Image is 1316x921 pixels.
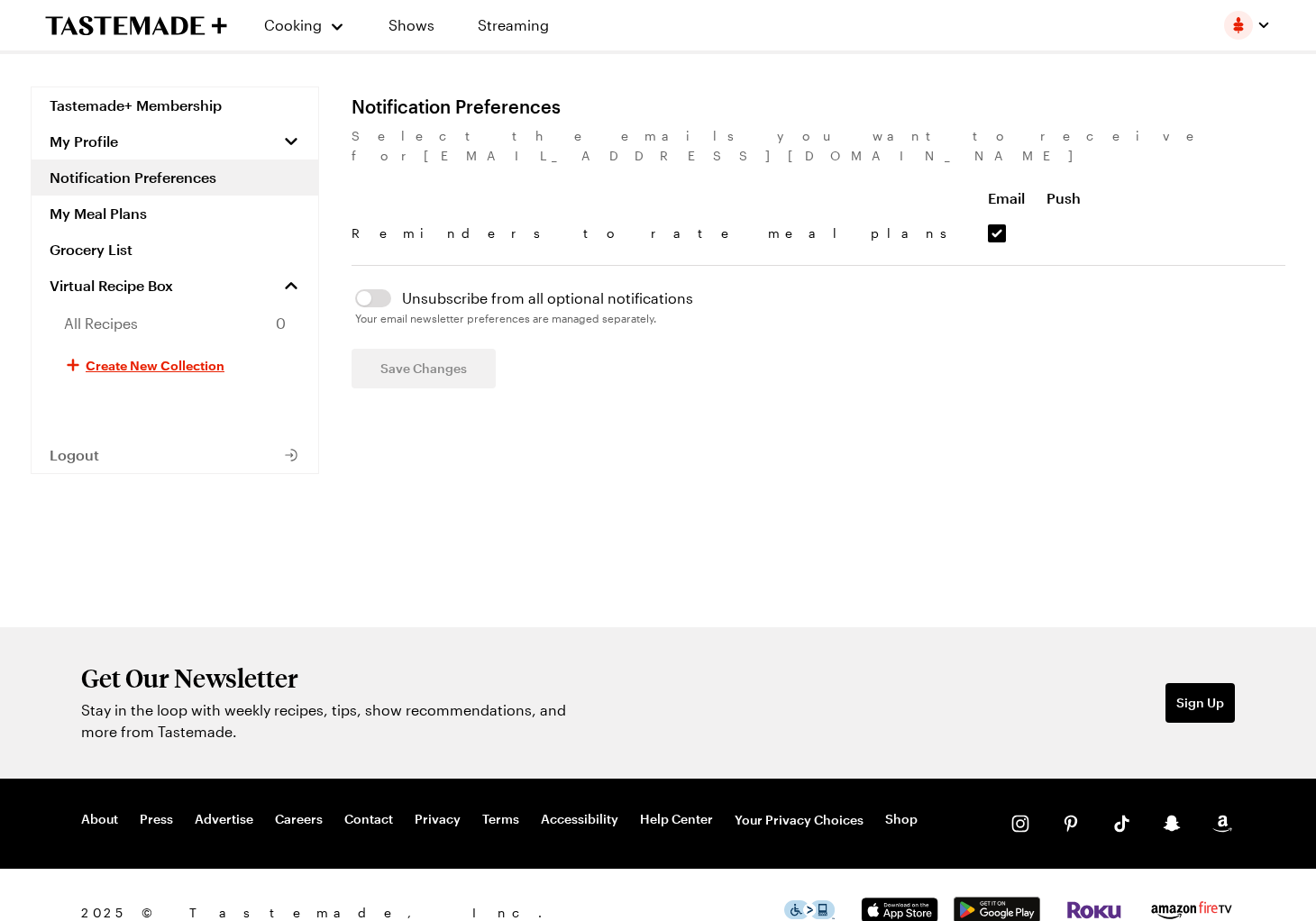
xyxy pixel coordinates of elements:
p: Select the emails you want to receive for [EMAIL_ADDRESS][DOMAIN_NAME] [352,126,1285,166]
a: Advertise [195,811,253,829]
span: Create New Collection [86,356,224,374]
button: Logout [32,437,318,473]
span: 0 [276,313,286,334]
button: Profile picture [1224,11,1271,40]
a: All Recipes0 [32,304,318,343]
a: Notification Preferences [32,160,318,196]
h2: Email [988,187,1025,209]
button: My Profile [32,123,318,160]
a: Grocery List [32,232,318,268]
h2: Get Our Newsletter [81,663,577,692]
img: Roku [1065,901,1123,919]
button: Sign Up [1165,683,1235,723]
a: Shop [885,811,918,829]
span: Sign Up [1176,694,1224,712]
p: Your email newsletter preferences are managed separately. [355,309,1285,327]
a: Accessibility [541,811,618,829]
a: Privacy [415,811,461,829]
button: Your Privacy Choices [735,811,864,829]
p: Stay in the loop with weekly recipes, tips, show recommendations, and more from Tastemade. [81,699,577,743]
span: Unsubscribe from all optional notifications [402,287,1285,309]
span: Virtual Recipe Box [50,277,173,295]
a: Press [140,811,173,829]
a: Terms [482,811,519,829]
nav: Footer [81,811,918,829]
a: Contact [344,811,393,829]
h2: Push [1046,187,1081,209]
a: Careers [275,811,323,829]
a: Help Center [640,811,713,829]
span: All Recipes [64,313,138,334]
img: This icon serves as a link to download the Level Access assistive technology app for individuals ... [784,900,835,919]
h1: Notification Preferences [352,96,561,117]
a: Tastemade+ Membership [32,87,318,123]
a: To Tastemade Home Page [45,15,227,36]
img: Profile picture [1224,11,1253,40]
input: Reminders to rate meal plans - Email notification [988,224,1006,242]
span: Cooking [264,16,322,33]
p: Reminders to rate meal plans [352,223,966,243]
a: About [81,811,118,829]
a: Virtual Recipe Box [32,268,318,304]
button: Cooking [263,4,345,47]
a: My Meal Plans [32,196,318,232]
button: Create New Collection [32,343,318,387]
span: My Profile [50,132,118,150]
span: Logout [50,446,99,464]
